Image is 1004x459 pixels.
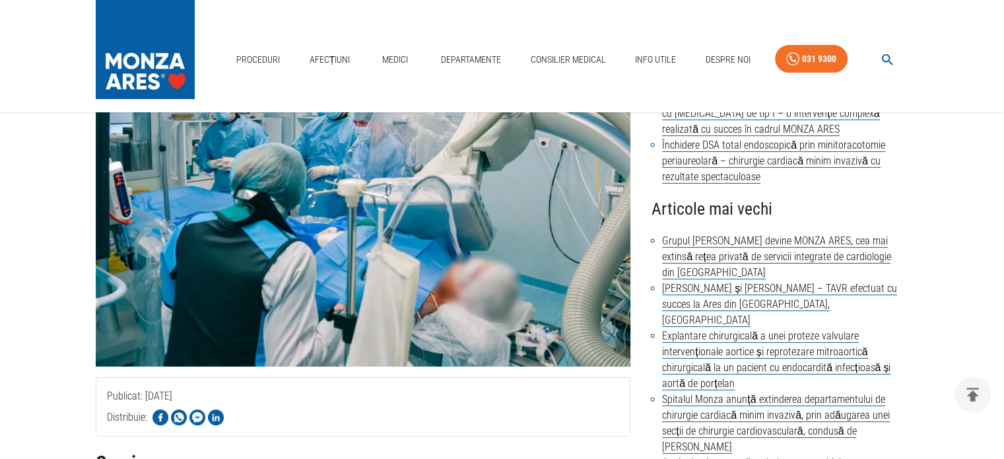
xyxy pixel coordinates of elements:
[107,409,147,425] p: Distribuie:
[662,393,890,454] a: Spitalul Monza anunță extinderea departamentului de chirurgie cardiacă minim invazivă, prin adăug...
[662,139,885,184] a: Închidere DSA total endoscopică prin minitoracotomie periaureolară – chirurgie cardiacă minim inv...
[775,45,848,73] a: 031 9300
[662,234,890,279] a: Grupul [PERSON_NAME] devine MONZA ARES, cea mai extinsă rețea privată de servicii integrate de ca...
[171,409,187,425] img: Share on WhatsApp
[662,91,893,136] a: Tratamentul chirurgical al unui anevrism aortic subrenal cu [MEDICAL_DATA] de tip I – o intervenț...
[374,46,417,73] a: Medici
[652,195,908,223] h4: Articole mai vechi
[208,409,224,425] img: Share on LinkedIn
[107,390,172,455] span: Publicat: [DATE]
[954,376,991,413] button: delete
[436,46,506,73] a: Departamente
[96,10,631,367] img: Primele două implantări de proteză valvulară în poziție tricuspidiană prin tehnica “valve in valv...
[304,46,356,73] a: Afecțiuni
[700,46,756,73] a: Despre Noi
[662,282,897,327] a: [PERSON_NAME] și [PERSON_NAME] – TAVR efectuat cu succes la Ares din [GEOGRAPHIC_DATA], [GEOGRAPH...
[662,330,890,390] a: Explantare chirurgicală a unei proteze valvulare intervenționale aortice și reprotezare mitroaort...
[630,46,681,73] a: Info Utile
[189,409,205,425] img: Share on Facebook Messenger
[525,46,611,73] a: Consilier Medical
[802,51,836,67] div: 031 9300
[231,46,285,73] a: Proceduri
[152,409,168,425] img: Share on Facebook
